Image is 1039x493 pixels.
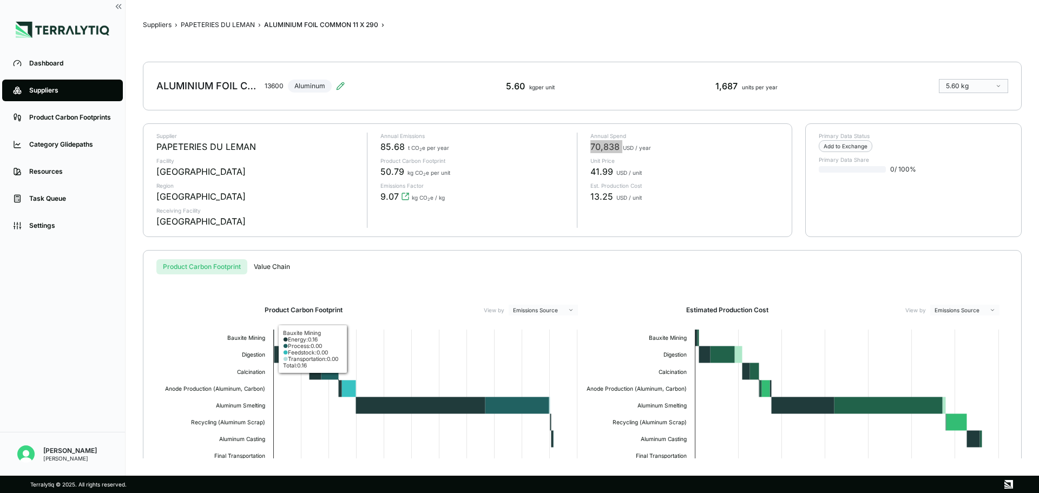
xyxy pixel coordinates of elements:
[29,86,112,95] div: Suppliers
[156,182,358,189] p: Region
[616,194,642,201] span: USD / unit
[214,452,265,459] text: Final Transportation
[156,80,260,93] div: ALUMINIUM FOIL COMMON 11 X 290
[258,21,261,29] span: ›
[43,455,97,462] div: [PERSON_NAME]
[380,165,404,178] span: 50.79
[191,419,265,426] text: Recycling (Aluminum Scrap)
[216,402,265,409] text: Aluminum Smelting
[590,140,620,153] span: 70,838
[649,334,687,341] text: Bauxite Mining
[428,197,430,202] sub: 2
[506,80,555,93] div: 5.60
[380,157,569,164] p: Product Carbon Footprint
[29,113,112,122] div: Product Carbon Footprints
[407,169,450,176] span: kg CO e per unit
[156,140,256,153] div: PAPETERIES DU LEMAN
[659,369,687,375] text: Calcination
[819,133,1008,139] p: Primary Data Status
[382,21,384,29] span: ›
[165,385,265,392] text: Anode Production (Aluminum, Carbon)
[156,215,246,228] div: [GEOGRAPHIC_DATA]
[637,402,687,409] text: Aluminum Smelting
[939,79,1008,93] button: 5.60 kg
[265,306,343,314] h2: Product Carbon Footprint
[43,446,97,455] div: [PERSON_NAME]
[380,133,569,139] p: Annual Emissions
[156,133,358,139] p: Supplier
[16,22,109,38] img: Logo
[423,172,426,177] sub: 2
[17,445,35,463] img: Anirudh Verma
[175,21,177,29] span: ›
[484,307,504,313] label: View by
[156,165,246,178] div: [GEOGRAPHIC_DATA]
[663,351,687,358] text: Digestion
[156,259,1008,274] div: s
[623,144,651,151] span: USD / year
[905,307,926,313] label: View by
[930,305,999,315] button: Emissions Source
[715,80,778,93] div: 1,687
[616,169,642,176] span: USD / unit
[13,441,39,467] button: Open user button
[29,167,112,176] div: Resources
[29,59,112,68] div: Dashboard
[419,147,422,152] sub: 2
[156,157,358,164] p: Facility
[219,436,265,443] text: Aluminum Casting
[380,182,569,189] p: Emissions Factor
[380,140,405,153] span: 85.68
[265,82,284,90] div: 13600
[509,305,578,315] button: Emissions Source
[590,190,613,203] span: 13.25
[237,369,265,375] text: Calcination
[29,221,112,230] div: Settings
[29,194,112,203] div: Task Queue
[590,157,779,164] p: Unit Price
[247,259,297,274] button: Value Chain
[264,21,378,29] div: ALUMINIUM FOIL COMMON 11 X 290
[29,140,112,149] div: Category Glidepaths
[380,190,399,203] span: 9.07
[156,190,246,203] div: [GEOGRAPHIC_DATA]
[412,194,445,201] span: kg CO e / kg
[181,21,255,29] button: PAPETERIES DU LEMAN
[587,385,687,392] text: Anode Production (Aluminum, Carbon)
[143,21,172,29] button: Suppliers
[401,192,410,201] svg: View audit trail
[613,419,687,426] text: Recycling (Aluminum Scrap)
[819,140,872,152] div: Add to Exchange
[156,207,358,214] p: Receiving Facility
[890,165,916,174] span: 0 / 100 %
[636,452,687,459] text: Final Transportation
[590,182,779,189] p: Est. Production Cost
[408,144,449,151] span: t CO e per year
[686,306,768,314] h2: Estimated Production Cost
[590,165,613,178] span: 41.99
[819,156,1008,163] p: Primary Data Share
[242,351,265,358] text: Digestion
[641,436,687,443] text: Aluminum Casting
[742,84,778,90] span: units per year
[590,133,779,139] p: Annual Spend
[156,259,247,274] button: Product Carbon Footprint
[529,84,555,90] span: kg per unit
[227,334,265,341] text: Bauxite Mining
